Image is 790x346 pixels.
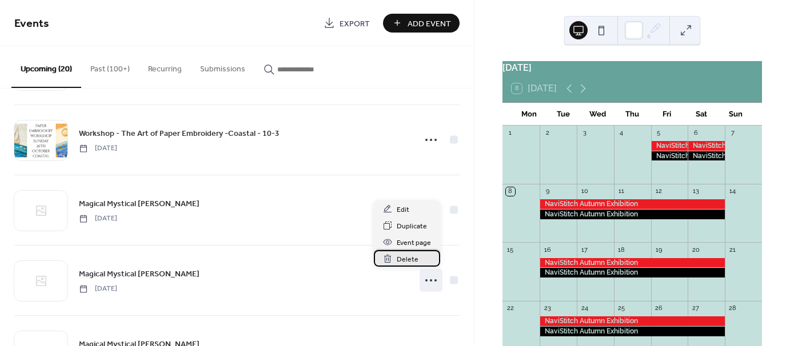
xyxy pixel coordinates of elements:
div: 26 [655,304,663,313]
span: Add Event [408,18,451,30]
div: 8 [506,187,514,196]
div: 13 [691,187,700,196]
span: Magical Mystical [PERSON_NAME] [79,268,200,280]
div: 16 [543,246,552,254]
div: Thu [615,103,649,126]
button: Add Event [383,14,460,33]
div: NaviStitch Autumn Exhibition [540,258,725,268]
span: Event page [397,237,431,249]
div: Mon [512,103,546,126]
div: 3 [580,129,589,138]
div: NaviStitch Autumn Exhibition Preview Night [651,151,688,161]
span: Events [14,13,49,35]
span: [DATE] [79,284,117,294]
a: Magical Mystical [PERSON_NAME] [79,267,200,280]
button: Recurring [139,46,191,87]
div: 21 [728,246,737,254]
div: 24 [580,304,589,313]
div: 20 [691,246,700,254]
div: NaviStitch Autumn Exhibition [540,268,725,277]
div: 22 [506,304,514,313]
span: Export [340,18,370,30]
a: Workshop - The Art of Paper Embroidery -Coastal - 10-3 [79,127,280,140]
div: NaviStitch Autumn Exhibition [540,327,725,336]
span: Edit [397,204,409,216]
div: Tue [546,103,580,126]
div: NaviStitch Autumn Exhibition [688,151,725,161]
div: 25 [617,304,626,313]
div: Sun [719,103,753,126]
div: Wed [581,103,615,126]
span: Delete [397,254,418,265]
div: Fri [649,103,684,126]
div: NaviStitch Autumn Exhibition [540,199,725,209]
div: [DATE] [502,61,762,75]
div: 15 [506,246,514,254]
div: 12 [655,187,663,196]
div: 23 [543,304,552,313]
div: 27 [691,304,700,313]
div: 14 [728,187,737,196]
a: Export [315,14,378,33]
div: NaviStitch Autumn Exhibition [540,316,725,326]
a: Magical Mystical [PERSON_NAME] [79,197,200,210]
button: Submissions [191,46,254,87]
div: 1 [506,129,514,138]
span: [DATE] [79,143,117,154]
span: [DATE] [79,214,117,224]
div: 5 [655,129,663,138]
span: Workshop - The Art of Paper Embroidery -Coastal - 10-3 [79,128,280,140]
div: 9 [543,187,552,196]
div: Sat [684,103,718,126]
div: NaviStitch Autumn Exhibition [540,210,725,219]
button: Upcoming (20) [11,46,81,88]
div: 11 [617,187,626,196]
div: 7 [728,129,737,138]
div: 28 [728,304,737,313]
div: 4 [617,129,626,138]
div: 19 [655,246,663,254]
div: 18 [617,246,626,254]
div: 10 [580,187,589,196]
div: 17 [580,246,589,254]
div: 6 [691,129,700,138]
span: Magical Mystical [PERSON_NAME] [79,198,200,210]
div: 2 [543,129,552,138]
button: Past (100+) [81,46,139,87]
div: NaviStitch Autumn Exhibition [688,141,725,151]
span: Duplicate [397,220,427,232]
div: NaviStitch Autumn Exhibition Preview Night [651,141,688,151]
